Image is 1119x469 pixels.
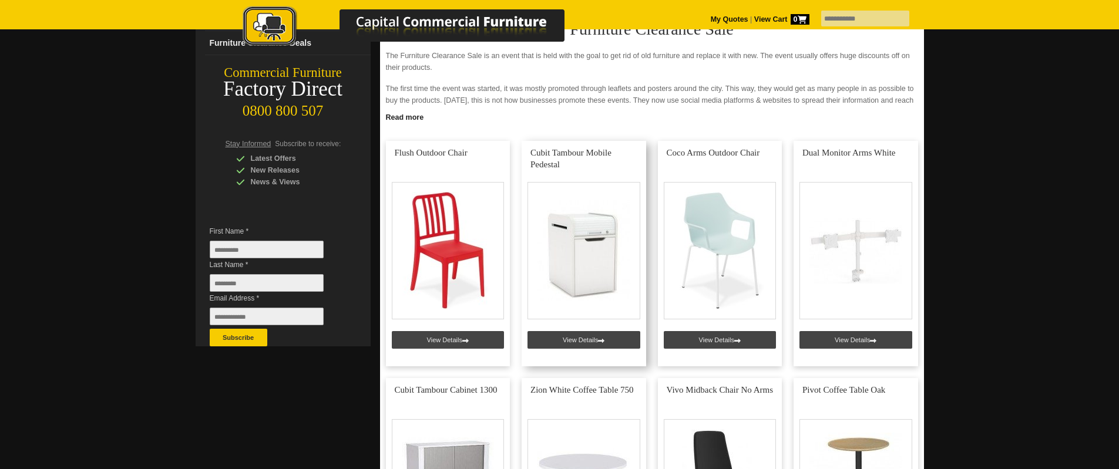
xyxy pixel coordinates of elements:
span: Stay Informed [226,140,271,148]
a: Furniture Clearance Deals [205,31,371,55]
span: First Name * [210,225,341,237]
div: Commercial Furniture [196,65,371,81]
span: Email Address * [210,292,341,304]
a: My Quotes [711,15,748,23]
p: The Furniture Clearance Sale is an event that is held with the goal to get rid of old furniture a... [386,50,918,73]
span: 0 [791,14,809,25]
img: Capital Commercial Furniture Logo [210,6,621,49]
div: 0800 800 507 [196,97,371,119]
div: Factory Direct [196,81,371,97]
input: First Name * [210,241,324,258]
div: News & Views [236,176,348,188]
strong: View Cart [754,15,809,23]
h2: Furniture Clearance Sale [386,21,918,38]
div: New Releases [236,164,348,176]
a: View Cart0 [752,15,809,23]
span: Last Name * [210,259,341,271]
input: Email Address * [210,308,324,325]
a: Capital Commercial Furniture Logo [210,6,621,52]
a: Click to read more [380,109,924,123]
div: Latest Offers [236,153,348,164]
p: The first time the event was started, it was mostly promoted through leaflets and posters around ... [386,83,918,118]
button: Subscribe [210,329,267,346]
input: Last Name * [210,274,324,292]
span: Subscribe to receive: [275,140,341,148]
